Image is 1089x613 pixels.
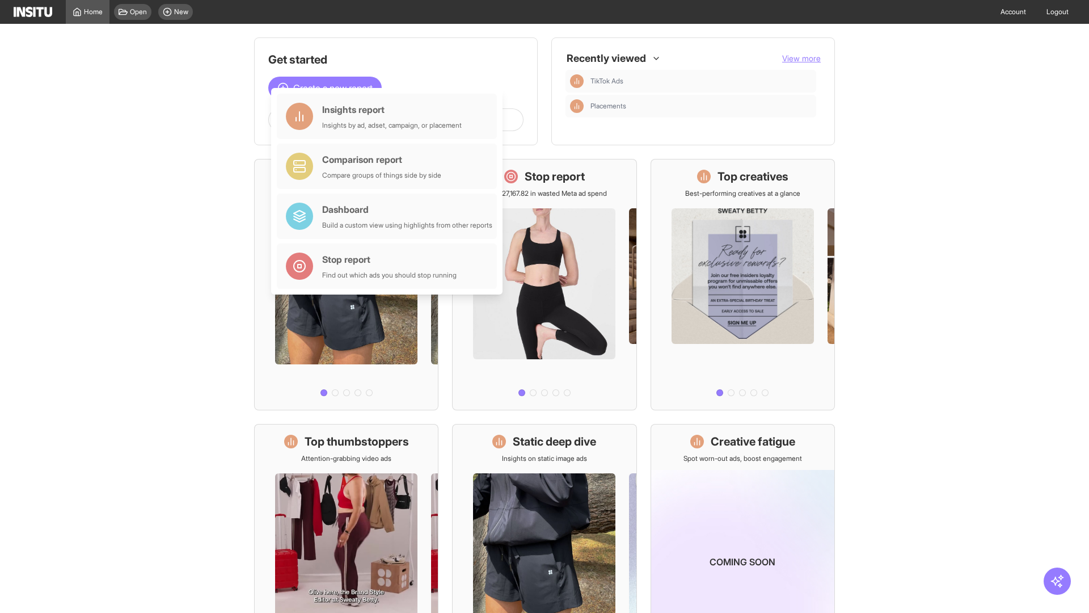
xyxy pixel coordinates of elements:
span: Create a new report [293,81,373,95]
a: What's live nowSee all active ads instantly [254,159,438,410]
p: Best-performing creatives at a glance [685,189,800,198]
h1: Get started [268,52,524,68]
span: Open [130,7,147,16]
a: Top creativesBest-performing creatives at a glance [651,159,835,410]
div: Find out which ads you should stop running [322,271,457,280]
div: Insights [570,99,584,113]
div: Insights by ad, adset, campaign, or placement [322,121,462,130]
button: View more [782,53,821,64]
h1: Top creatives [717,169,788,184]
p: Attention-grabbing video ads [301,454,391,463]
span: TikTok Ads [590,77,623,86]
img: Logo [14,7,52,17]
button: Create a new report [268,77,382,99]
div: Comparison report [322,153,441,166]
div: Insights [570,74,584,88]
span: Placements [590,102,626,111]
p: Insights on static image ads [502,454,587,463]
p: Save £27,167.82 in wasted Meta ad spend [482,189,607,198]
h1: Static deep dive [513,434,596,450]
span: New [174,7,188,16]
span: TikTok Ads [590,77,812,86]
h1: Stop report [525,169,585,184]
a: Stop reportSave £27,167.82 in wasted Meta ad spend [452,159,636,410]
div: Dashboard [322,203,492,216]
div: Insights report [322,103,462,116]
div: Compare groups of things side by side [322,171,441,180]
span: Placements [590,102,812,111]
div: Stop report [322,253,457,266]
span: Home [84,7,103,16]
h1: Top thumbstoppers [305,434,409,450]
div: Build a custom view using highlights from other reports [322,221,492,230]
span: View more [782,53,821,63]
